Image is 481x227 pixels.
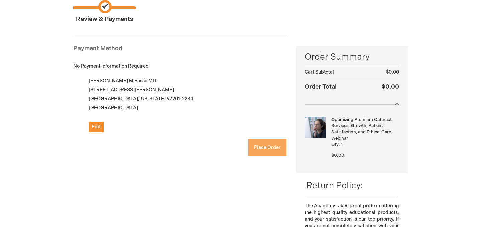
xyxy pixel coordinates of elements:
span: [US_STATE] [139,96,166,102]
button: Edit [89,122,104,132]
strong: Order Total [305,82,337,91]
span: $0.00 [331,153,344,158]
span: Return Policy: [306,181,363,191]
iframe: reCAPTCHA [73,147,175,173]
span: Qty [331,142,339,147]
span: 1 [341,142,343,147]
span: $0.00 [386,69,399,75]
button: Place Order [248,139,286,156]
div: Payment Method [73,44,286,56]
span: Place Order [254,145,281,150]
span: No Payment Information Required [73,63,149,69]
span: Order Summary [305,51,399,67]
div: [PERSON_NAME] M Passo MD [STREET_ADDRESS][PERSON_NAME] [GEOGRAPHIC_DATA] , 97201-2284 [GEOGRAPHIC... [81,76,286,132]
th: Cart Subtotal [305,67,368,78]
span: $0.00 [382,83,399,90]
span: Edit [92,124,101,130]
strong: Optimizing Premium Cataract Services: Growth, Patient Satisfaction, and Ethical Care Webinar [331,117,397,141]
img: Optimizing Premium Cataract Services: Growth, Patient Satisfaction, and Ethical Care Webinar [305,117,326,138]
